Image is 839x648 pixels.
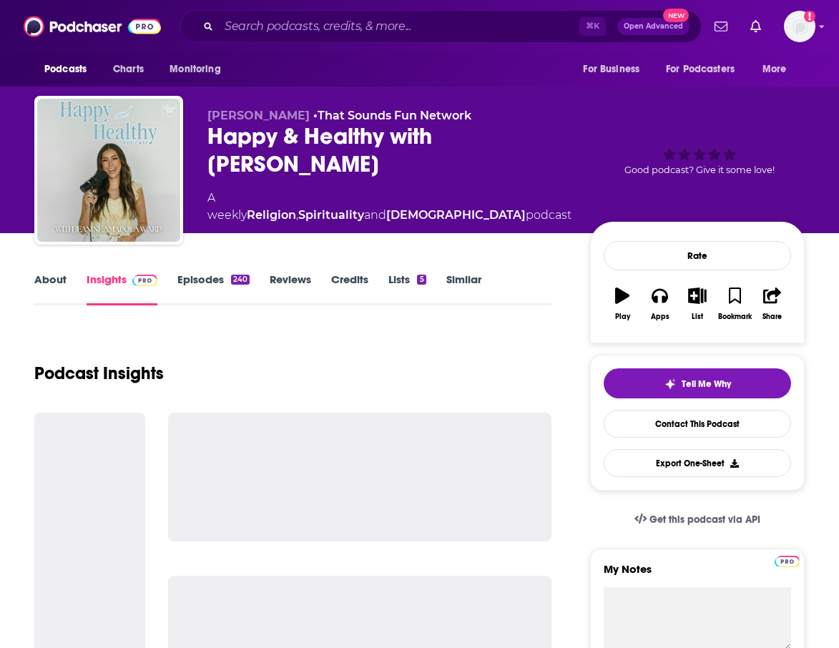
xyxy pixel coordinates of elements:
a: Show notifications dropdown [709,14,733,39]
a: Episodes240 [177,273,250,305]
div: Play [615,313,630,321]
img: User Profile [784,11,815,42]
div: List [692,313,703,321]
span: Good podcast? Give it some love! [624,165,775,175]
button: Share [754,278,791,330]
img: Podchaser Pro [775,556,800,567]
img: Podchaser - Follow, Share and Rate Podcasts [24,13,161,40]
button: open menu [34,56,105,83]
span: Monitoring [170,59,220,79]
span: New [663,9,689,22]
span: For Podcasters [666,59,735,79]
span: Logged in as shcarlos [784,11,815,42]
span: , [296,208,298,222]
a: [DEMOGRAPHIC_DATA] [386,208,526,222]
img: Happy & Healthy with Jeanine Amapola [37,99,180,242]
a: Spirituality [298,208,364,222]
button: open menu [573,56,657,83]
div: 5 [417,275,426,285]
div: Good podcast? Give it some love! [594,109,805,198]
button: Bookmark [716,278,753,330]
span: Open Advanced [624,23,683,30]
button: Open AdvancedNew [617,18,690,35]
img: tell me why sparkle [664,378,676,390]
span: More [762,59,787,79]
label: My Notes [604,562,791,587]
a: InsightsPodchaser Pro [87,273,157,305]
svg: Add a profile image [804,11,815,22]
span: [PERSON_NAME] [207,109,310,122]
button: List [679,278,716,330]
a: Get this podcast via API [623,502,772,537]
div: Bookmark [718,313,752,321]
button: Apps [641,278,678,330]
div: Share [762,313,782,321]
div: 240 [231,275,250,285]
img: Podchaser Pro [132,275,157,286]
a: Show notifications dropdown [745,14,767,39]
span: For Business [583,59,639,79]
button: tell me why sparkleTell Me Why [604,368,791,398]
span: Tell Me Why [682,378,731,390]
button: open menu [657,56,755,83]
a: That Sounds Fun Network [318,109,471,122]
a: Pro website [775,554,800,567]
button: Export One-Sheet [604,449,791,477]
div: A weekly podcast [207,190,571,224]
button: open menu [752,56,805,83]
a: Credits [331,273,368,305]
div: Rate [604,241,791,270]
a: Lists5 [388,273,426,305]
span: and [364,208,386,222]
button: open menu [160,56,239,83]
a: About [34,273,67,305]
span: ⌘ K [579,17,606,36]
span: • [313,109,471,122]
div: Search podcasts, credits, & more... [180,10,702,43]
span: Podcasts [44,59,87,79]
h1: Podcast Insights [34,363,164,384]
a: Religion [247,208,296,222]
button: Show profile menu [784,11,815,42]
a: Charts [104,56,152,83]
a: Contact This Podcast [604,410,791,438]
span: Get this podcast via API [649,514,760,526]
div: Apps [651,313,669,321]
span: Charts [113,59,144,79]
input: Search podcasts, credits, & more... [219,15,579,38]
a: Reviews [270,273,311,305]
a: Similar [446,273,481,305]
button: Play [604,278,641,330]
